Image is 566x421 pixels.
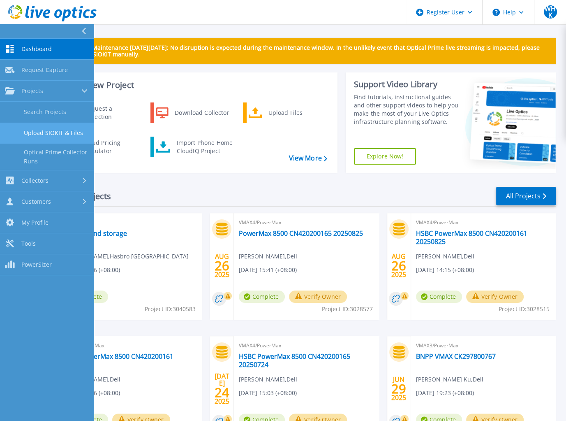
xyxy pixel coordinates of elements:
[58,102,142,123] a: Request a Collection
[62,352,197,369] a: HSBC PowerMax 8500 CN420200161 20250724
[354,148,416,165] a: Explore Now!
[416,352,496,361] a: BNPP VMAX CK297800767
[21,87,43,95] span: Projects
[239,265,297,274] span: [DATE] 15:41 (+08:00)
[21,45,52,53] span: Dashboard
[214,374,230,404] div: [DATE] 2025
[21,66,68,74] span: Request Capture
[62,218,197,227] span: Unity
[239,388,297,398] span: [DATE] 15:03 (+08:00)
[289,154,327,162] a: View More
[391,385,406,392] span: 29
[80,105,140,121] div: Request a Collection
[215,389,229,396] span: 24
[416,375,483,384] span: [PERSON_NAME] Ku , Dell
[61,44,549,58] p: Scheduled Maintenance [DATE][DATE]: No disruption is expected during the maintenance window. In t...
[416,218,551,227] span: VMAX4/PowerMax
[79,139,140,155] div: Cloud Pricing Calculator
[322,305,373,314] span: Project ID: 3028577
[239,341,374,350] span: VMAX4/PowerMax
[264,105,325,121] div: Upload Files
[391,374,407,404] div: JUN 2025
[21,219,49,226] span: My Profile
[239,352,374,369] a: HSBC PowerMax 8500 CN420200165 20250724
[243,102,327,123] a: Upload Files
[21,177,49,184] span: Collectors
[239,375,297,384] span: [PERSON_NAME] , Dell
[391,262,406,269] span: 26
[173,139,237,155] div: Import Phone Home CloudIQ Project
[239,291,285,303] span: Complete
[416,265,474,274] span: [DATE] 14:15 (+08:00)
[214,251,230,281] div: AUG 2025
[354,79,459,90] div: Support Video Library
[416,291,462,303] span: Complete
[215,262,229,269] span: 26
[239,229,363,237] a: PowerMax 8500 CN420200165 20250825
[544,5,557,19] span: WHK
[145,305,196,314] span: Project ID: 3040583
[239,252,297,261] span: [PERSON_NAME] , Dell
[416,252,474,261] span: [PERSON_NAME] , Dell
[239,218,374,227] span: VMAX4/PowerMax
[62,252,189,261] span: [PERSON_NAME] , Hasbro [GEOGRAPHIC_DATA]
[21,240,36,247] span: Tools
[171,105,233,121] div: Download Collector
[391,251,407,281] div: AUG 2025
[354,93,459,126] div: Find tutorials, instructional guides and other support videos to help you make the most of your L...
[416,229,551,246] a: HSBC PowerMax 8500 CN420200161 20250825
[58,137,142,157] a: Cloud Pricing Calculator
[150,102,235,123] a: Download Collector
[62,341,197,350] span: VMAX4/PowerMax
[21,261,52,268] span: PowerSizer
[289,291,347,303] button: Verify Owner
[499,305,550,314] span: Project ID: 3028515
[21,198,51,205] span: Customers
[62,229,127,237] a: Unity extend storage
[58,81,327,90] h3: Start a New Project
[416,341,551,350] span: VMAX3/PowerMax
[496,187,556,205] a: All Projects
[416,388,474,398] span: [DATE] 19:23 (+08:00)
[466,291,524,303] button: Verify Owner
